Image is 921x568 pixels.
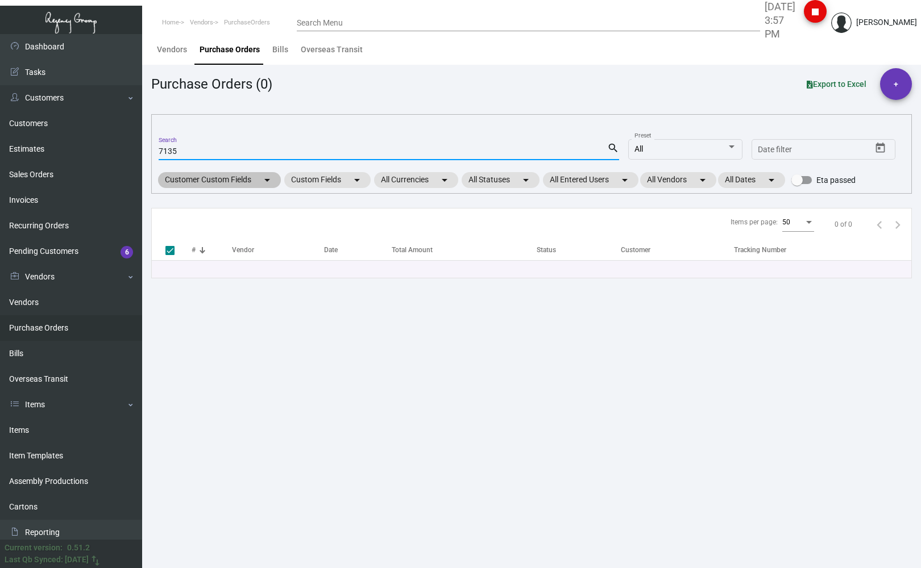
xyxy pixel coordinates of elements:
div: Status [537,245,556,255]
div: Last Qb Synced: [DATE] [5,554,89,566]
mat-chip: All Statuses [462,172,540,188]
div: Total Amount [392,245,537,255]
mat-chip: All Dates [718,172,785,188]
div: # [192,245,232,255]
div: Vendor [232,245,254,255]
div: Overseas Transit [301,44,363,56]
span: Eta passed [816,173,856,187]
span: Home [162,19,179,26]
span: 50 [782,218,790,226]
div: Tracking Number [734,245,911,255]
div: Purchase Orders (0) [151,74,272,94]
button: Next page [889,215,907,233]
span: + [894,68,898,100]
div: Vendors [157,44,187,56]
div: 0 of 0 [835,219,852,229]
mat-icon: arrow_drop_down [438,173,451,187]
button: Previous page [870,215,889,233]
div: Date [324,245,338,255]
mat-chip: All Entered Users [543,172,638,188]
span: Export to Excel [807,80,866,89]
mat-icon: arrow_drop_down [696,173,710,187]
div: Vendor [232,245,324,255]
div: Items per page: [731,217,778,227]
mat-icon: arrow_drop_down [519,173,533,187]
mat-icon: arrow_drop_down [350,173,364,187]
mat-icon: search [607,141,619,155]
div: 0.51.2 [67,542,90,554]
input: Start date [758,145,793,154]
button: + [880,68,912,100]
div: Tracking Number [734,245,786,255]
div: Current version: [5,542,63,554]
div: Customer [621,245,650,255]
div: [PERSON_NAME] [856,16,917,28]
input: End date [803,145,857,154]
span: All [634,144,643,153]
mat-chip: Custom Fields [284,172,371,188]
img: admin@bootstrapmaster.com [831,12,852,33]
span: PurchaseOrders [224,19,270,26]
div: Date [324,245,392,255]
button: Open calendar [872,139,890,157]
i: stop [808,5,822,19]
mat-chip: All Currencies [374,172,458,188]
div: Status [537,245,621,255]
div: Total Amount [392,245,433,255]
button: Export to Excel [798,74,876,94]
div: Bills [272,44,288,56]
mat-icon: arrow_drop_down [260,173,274,187]
mat-chip: All Vendors [640,172,716,188]
mat-select: Items per page: [782,219,814,227]
div: Purchase Orders [200,44,260,56]
mat-icon: arrow_drop_down [618,173,632,187]
mat-chip: Customer Custom Fields [158,172,281,188]
div: Customer [621,245,734,255]
div: # [192,245,196,255]
mat-icon: arrow_drop_down [765,173,778,187]
span: Vendors [190,19,213,26]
